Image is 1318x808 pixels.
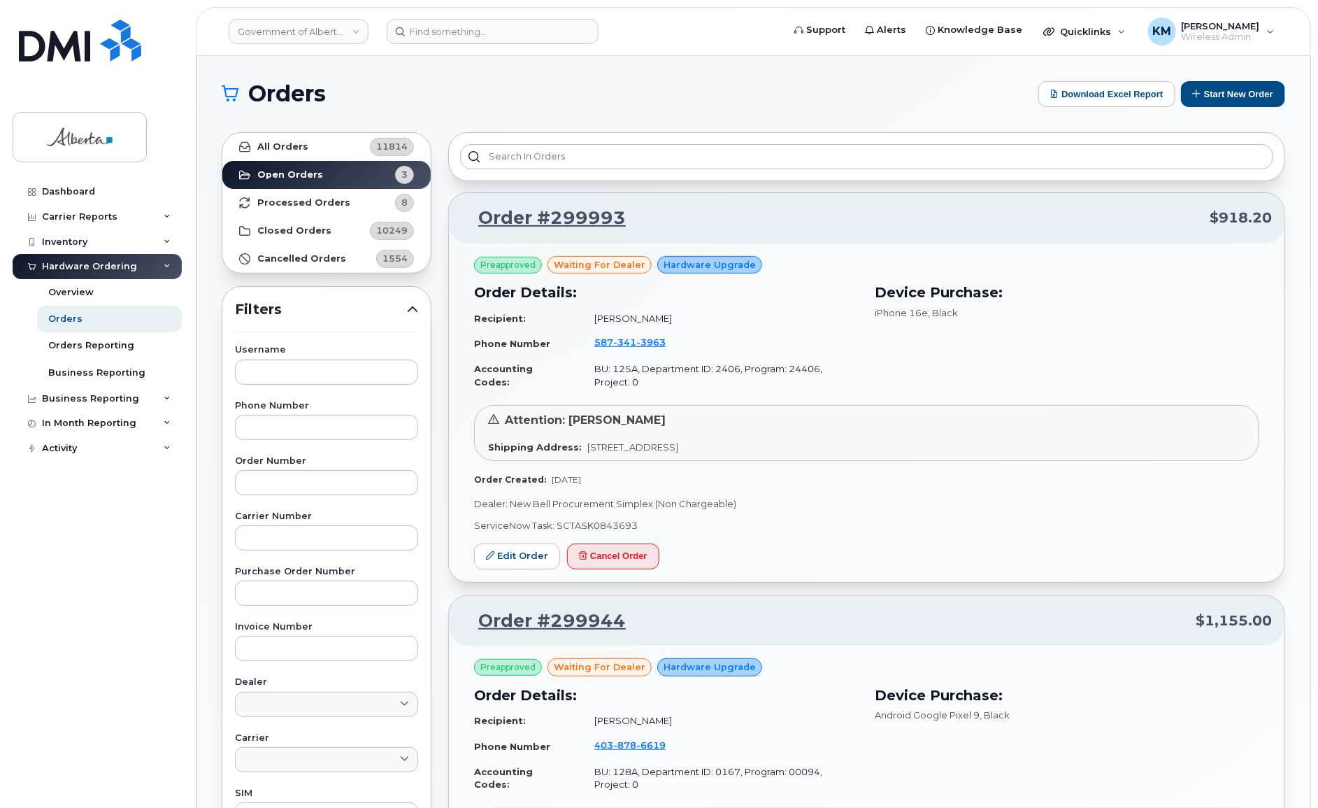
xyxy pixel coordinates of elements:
[401,196,408,209] span: 8
[474,474,546,485] strong: Order Created:
[636,739,666,751] span: 6619
[480,259,536,271] span: Preapproved
[474,685,859,706] h3: Order Details:
[235,299,407,320] span: Filters
[474,519,1259,532] p: ServiceNow Task: SCTASK0843693
[875,685,1260,706] h3: Device Purchase:
[594,739,682,751] a: 4038786619
[460,144,1273,169] input: Search in orders
[480,661,536,674] span: Preapproved
[235,678,418,687] label: Dealer
[582,357,858,394] td: BU: 125A, Department ID: 2406, Program: 24406, Project: 0
[235,457,418,466] label: Order Number
[235,623,418,632] label: Invoice Number
[613,336,636,348] span: 341
[222,245,431,273] a: Cancelled Orders1554
[582,306,858,331] td: [PERSON_NAME]
[980,709,1010,721] span: , Black
[376,224,408,237] span: 10249
[582,709,858,733] td: [PERSON_NAME]
[594,336,666,348] span: 587
[235,789,418,798] label: SIM
[235,512,418,521] label: Carrier Number
[505,413,666,427] span: Attention: [PERSON_NAME]
[235,567,418,576] label: Purchase Order Number
[376,140,408,153] span: 11814
[257,197,350,208] strong: Processed Orders
[594,739,666,751] span: 403
[554,660,645,674] span: waiting for dealer
[222,133,431,161] a: All Orders11814
[474,338,550,349] strong: Phone Number
[1196,611,1272,631] span: $1,155.00
[222,217,431,245] a: Closed Orders10249
[875,282,1260,303] h3: Device Purchase:
[582,760,858,797] td: BU: 128A, Department ID: 0167, Program: 00094, Project: 0
[474,741,550,752] strong: Phone Number
[401,168,408,181] span: 3
[664,660,756,674] span: Hardware Upgrade
[587,441,678,453] span: [STREET_ADDRESS]
[664,258,756,271] span: Hardware Upgrade
[248,83,326,104] span: Orders
[257,169,323,180] strong: Open Orders
[474,313,526,324] strong: Recipient:
[929,307,959,318] span: , Black
[474,282,859,303] h3: Order Details:
[554,258,645,271] span: waiting for dealer
[257,253,346,264] strong: Cancelled Orders
[382,252,408,265] span: 1554
[552,474,581,485] span: [DATE]
[235,346,418,355] label: Username
[1038,81,1175,107] button: Download Excel Report
[474,497,1259,511] p: Dealer: New Bell Procurement Simplex (Non Chargeable)
[567,544,659,569] button: Cancel Order
[636,336,666,348] span: 3963
[222,161,431,189] a: Open Orders3
[474,766,533,791] strong: Accounting Codes:
[257,225,331,236] strong: Closed Orders
[257,141,308,153] strong: All Orders
[474,544,560,569] a: Edit Order
[474,363,533,388] strong: Accounting Codes:
[1181,81,1285,107] button: Start New Order
[1210,208,1272,228] span: $918.20
[594,336,682,348] a: 5873413963
[235,402,418,411] label: Phone Number
[488,441,582,453] strong: Shipping Address:
[222,189,431,217] a: Processed Orders8
[474,715,526,726] strong: Recipient:
[461,206,626,231] a: Order #299993
[235,734,418,743] label: Carrier
[613,739,636,751] span: 878
[875,709,980,721] span: Android Google Pixel 9
[461,609,626,634] a: Order #299944
[875,307,929,318] span: iPhone 16e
